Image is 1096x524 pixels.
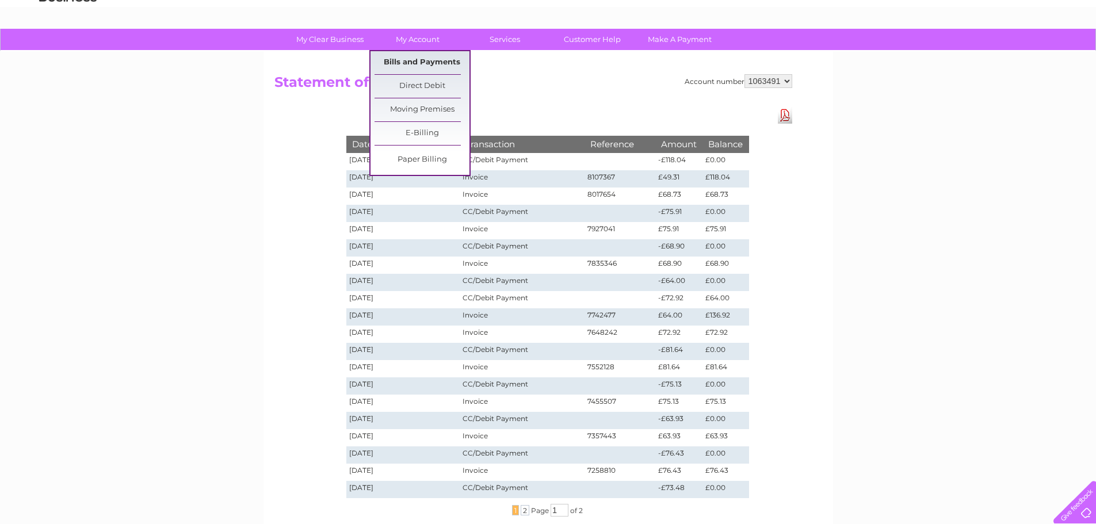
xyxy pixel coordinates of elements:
td: Invoice [460,308,584,326]
th: Amount [655,136,702,152]
td: -£81.64 [655,343,702,360]
td: [DATE] [346,188,460,205]
td: £75.91 [655,222,702,239]
td: CC/Debit Payment [460,481,584,498]
td: £76.43 [655,464,702,481]
td: £72.92 [655,326,702,343]
a: Telecoms [954,49,989,58]
td: £68.73 [702,188,749,205]
td: £49.31 [655,170,702,188]
td: 7927041 [585,222,656,239]
td: [DATE] [346,274,460,291]
span: of [570,506,577,515]
td: 7648242 [585,326,656,343]
td: -£76.43 [655,446,702,464]
td: [DATE] [346,377,460,395]
td: [DATE] [346,446,460,464]
a: 0333 014 3131 [879,6,958,20]
span: Page [531,506,549,515]
span: 2 [579,506,583,515]
td: £0.00 [702,377,749,395]
td: [DATE] [346,360,460,377]
img: logo.png [39,30,97,65]
td: 7455507 [585,395,656,412]
td: -£68.90 [655,239,702,257]
a: E-Billing [375,122,469,145]
td: 8107367 [585,170,656,188]
td: Invoice [460,188,584,205]
a: Blog [996,49,1013,58]
td: £64.00 [655,308,702,326]
td: £75.91 [702,222,749,239]
td: CC/Debit Payment [460,446,584,464]
td: 7742477 [585,308,656,326]
th: Balance [702,136,749,152]
td: [DATE] [346,153,460,170]
td: CC/Debit Payment [460,412,584,429]
td: Invoice [460,395,584,412]
td: [DATE] [346,429,460,446]
td: [DATE] [346,395,460,412]
th: Transaction [460,136,584,152]
td: [DATE] [346,291,460,308]
td: 7258810 [585,464,656,481]
a: Log out [1058,49,1085,58]
td: £0.00 [702,446,749,464]
td: £118.04 [702,170,749,188]
td: £75.13 [702,395,749,412]
th: Date [346,136,460,152]
a: Direct Debit [375,75,469,98]
a: My Account [370,29,465,50]
td: £0.00 [702,153,749,170]
div: Account number [685,74,792,88]
td: £64.00 [702,291,749,308]
td: £68.73 [655,188,702,205]
td: -£73.48 [655,481,702,498]
td: £72.92 [702,326,749,343]
td: £0.00 [702,239,749,257]
a: Download Pdf [778,107,792,124]
td: Invoice [460,170,584,188]
td: £63.93 [702,429,749,446]
a: My Clear Business [282,29,377,50]
td: [DATE] [346,464,460,481]
a: Bills and Payments [375,51,469,74]
td: £136.92 [702,308,749,326]
td: -£72.92 [655,291,702,308]
td: Invoice [460,326,584,343]
td: CC/Debit Payment [460,291,584,308]
td: £68.90 [655,257,702,274]
td: [DATE] [346,308,460,326]
td: -£75.13 [655,377,702,395]
td: [DATE] [346,257,460,274]
a: Services [457,29,552,50]
td: CC/Debit Payment [460,153,584,170]
a: Water [893,49,915,58]
td: -£118.04 [655,153,702,170]
a: Customer Help [545,29,640,50]
td: £0.00 [702,343,749,360]
td: £81.64 [702,360,749,377]
td: 7835346 [585,257,656,274]
td: Invoice [460,257,584,274]
td: CC/Debit Payment [460,377,584,395]
td: £63.93 [655,429,702,446]
td: Invoice [460,360,584,377]
a: Moving Premises [375,98,469,121]
td: £75.13 [655,395,702,412]
td: £76.43 [702,464,749,481]
td: -£75.91 [655,205,702,222]
td: 7552128 [585,360,656,377]
span: 1 [512,505,519,515]
td: -£64.00 [655,274,702,291]
div: Clear Business is a trading name of Verastar Limited (registered in [GEOGRAPHIC_DATA] No. 3667643... [277,6,820,56]
td: [DATE] [346,481,460,498]
a: Make A Payment [632,29,727,50]
th: Reference [585,136,656,152]
td: £68.90 [702,257,749,274]
td: 8017654 [585,188,656,205]
td: £0.00 [702,481,749,498]
h2: Statement of Accounts [274,74,792,96]
td: [DATE] [346,343,460,360]
a: Paper Billing [375,148,469,171]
